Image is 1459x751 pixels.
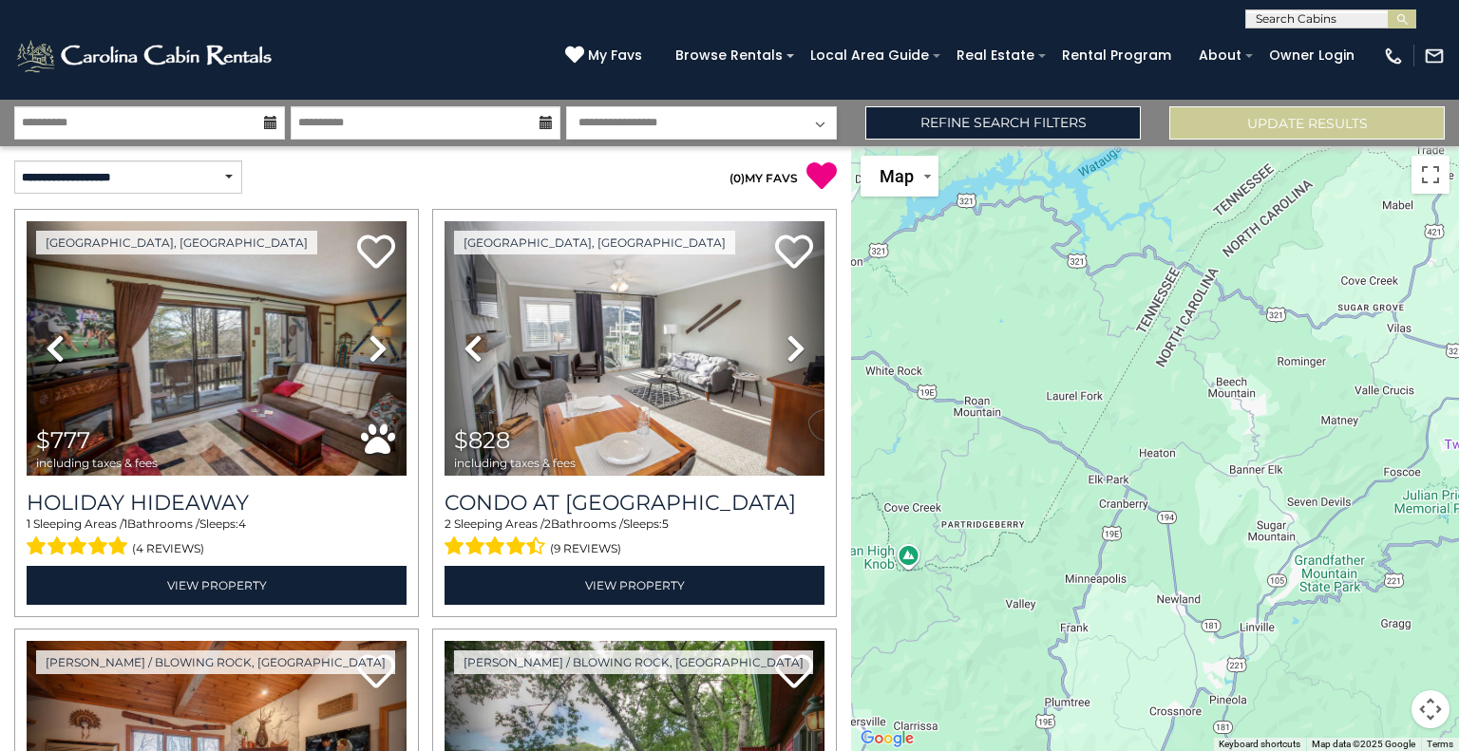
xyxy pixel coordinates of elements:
[123,516,127,531] span: 1
[27,490,407,516] a: Holiday Hideaway
[861,156,938,197] button: Change map style
[454,231,735,254] a: [GEOGRAPHIC_DATA], [GEOGRAPHIC_DATA]
[775,233,813,273] a: Add to favorites
[445,221,824,476] img: thumbnail_163280808.jpeg
[1412,156,1450,194] button: Toggle fullscreen view
[14,37,277,75] img: White-1-2.png
[1383,46,1404,66] img: phone-regular-white.png
[880,166,914,186] span: Map
[1169,106,1445,140] button: Update Results
[445,490,824,516] a: Condo at [GEOGRAPHIC_DATA]
[856,726,919,751] img: Google
[445,516,451,531] span: 2
[36,457,158,469] span: including taxes & fees
[36,426,90,454] span: $777
[357,233,395,273] a: Add to favorites
[445,566,824,605] a: View Property
[801,41,938,70] a: Local Area Guide
[865,106,1141,140] a: Refine Search Filters
[445,490,824,516] h3: Condo at Pinnacle Inn Resort
[1052,41,1181,70] a: Rental Program
[550,536,621,561] span: (9 reviews)
[729,171,745,185] span: ( )
[666,41,792,70] a: Browse Rentals
[27,516,407,561] div: Sleeping Areas / Bathrooms / Sleeps:
[1189,41,1251,70] a: About
[27,566,407,605] a: View Property
[1219,738,1300,751] button: Keyboard shortcuts
[132,536,204,561] span: (4 reviews)
[662,516,669,531] span: 5
[36,231,317,254] a: [GEOGRAPHIC_DATA], [GEOGRAPHIC_DATA]
[238,516,246,531] span: 4
[454,426,510,454] span: $828
[454,650,813,674] a: [PERSON_NAME] / Blowing Rock, [GEOGRAPHIC_DATA]
[544,516,551,531] span: 2
[1412,690,1450,728] button: Map camera controls
[27,221,407,476] img: thumbnail_163267576.jpeg
[454,457,576,469] span: including taxes & fees
[588,46,642,66] span: My Favs
[1260,41,1364,70] a: Owner Login
[27,516,30,531] span: 1
[36,650,395,674] a: [PERSON_NAME] / Blowing Rock, [GEOGRAPHIC_DATA]
[1312,739,1415,749] span: Map data ©2025 Google
[1427,739,1453,749] a: Terms (opens in new tab)
[856,726,919,751] a: Open this area in Google Maps (opens a new window)
[1424,46,1445,66] img: mail-regular-white.png
[733,171,741,185] span: 0
[565,46,647,66] a: My Favs
[947,41,1044,70] a: Real Estate
[445,516,824,561] div: Sleeping Areas / Bathrooms / Sleeps:
[729,171,798,185] a: (0)MY FAVS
